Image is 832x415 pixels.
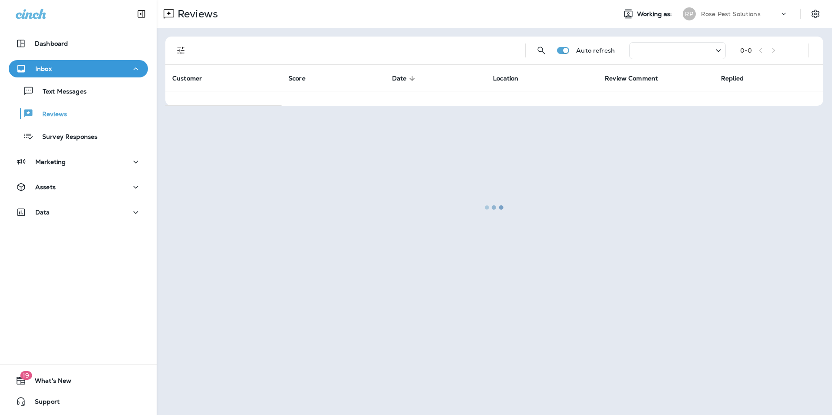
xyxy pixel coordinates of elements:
[34,110,67,119] p: Reviews
[9,127,148,145] button: Survey Responses
[9,82,148,100] button: Text Messages
[34,88,87,96] p: Text Messages
[9,104,148,123] button: Reviews
[9,35,148,52] button: Dashboard
[9,153,148,171] button: Marketing
[20,371,32,380] span: 19
[35,209,50,216] p: Data
[9,60,148,77] button: Inbox
[9,204,148,221] button: Data
[9,372,148,389] button: 19What's New
[35,40,68,47] p: Dashboard
[35,65,52,72] p: Inbox
[35,158,66,165] p: Marketing
[35,184,56,191] p: Assets
[9,178,148,196] button: Assets
[9,393,148,410] button: Support
[26,398,60,408] span: Support
[26,377,71,388] span: What's New
[129,5,154,23] button: Collapse Sidebar
[34,133,97,141] p: Survey Responses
